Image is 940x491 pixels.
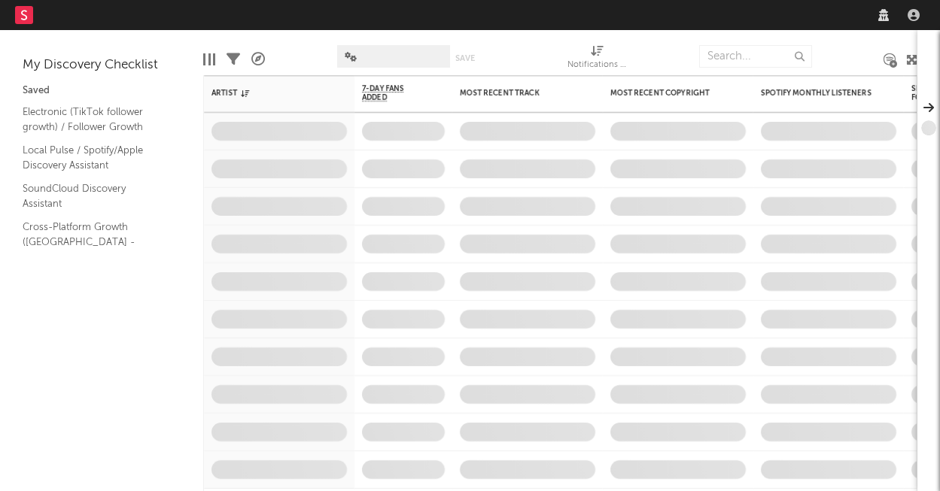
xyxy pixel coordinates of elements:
[23,180,166,211] a: SoundCloud Discovery Assistant
[23,142,166,173] a: Local Pulse / Spotify/Apple Discovery Assistant
[251,38,265,81] div: A&R Pipeline
[23,56,181,74] div: My Discovery Checklist
[23,219,166,265] a: Cross-Platform Growth ([GEOGRAPHIC_DATA] - Electronic) / Follower Growth
[460,89,573,98] div: Most Recent Track
[203,38,215,81] div: Edit Columns
[23,82,181,100] div: Saved
[23,104,166,135] a: Electronic (TikTok follower growth) / Follower Growth
[455,54,475,62] button: Save
[761,89,874,98] div: Spotify Monthly Listeners
[699,45,812,68] input: Search...
[567,56,628,74] div: Notifications (Artist)
[362,84,422,102] span: 7-Day Fans Added
[610,89,723,98] div: Most Recent Copyright
[567,38,628,81] div: Notifications (Artist)
[211,89,324,98] div: Artist
[227,38,240,81] div: Filters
